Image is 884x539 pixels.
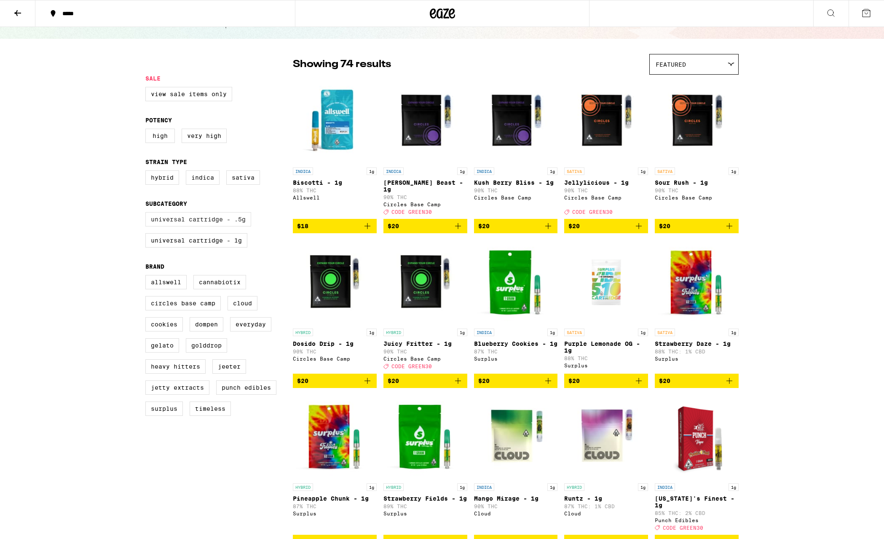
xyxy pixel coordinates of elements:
p: Runtz - 1g [564,495,648,502]
span: CODE GREEN30 [572,209,613,215]
a: Open page for Purple Lemonade OG - 1g from Surplus [564,240,648,373]
a: Open page for Juicy Fritter - 1g from Circles Base Camp [383,240,467,373]
div: Allswell [293,195,377,200]
p: Biscotti - 1g [293,179,377,186]
legend: Sale [145,75,161,82]
span: $20 [388,223,399,229]
p: 1g [729,329,739,336]
p: HYBRID [383,483,404,491]
p: 88% THC [564,356,648,361]
legend: Brand [145,263,164,270]
div: Surplus [655,356,739,361]
p: 87% THC [293,504,377,509]
legend: Subcategory [145,200,187,207]
button: Add to bag [293,219,377,233]
span: $20 [388,377,399,384]
label: Circles Base Camp [145,296,221,310]
label: Jeeter [212,359,246,374]
label: Universal Cartridge - 1g [145,233,247,248]
img: Allswell - Biscotti - 1g [293,79,377,163]
a: Open page for Blueberry Cookies - 1g from Surplus [474,240,558,373]
p: Pineapple Chunk - 1g [293,495,377,502]
div: Circles Base Camp [474,195,558,200]
p: INDICA [655,483,675,491]
label: Allswell [145,275,187,289]
p: HYBRID [293,329,313,336]
p: 1g [638,483,648,491]
a: Open page for Biscotti - 1g from Allswell [293,79,377,219]
button: Add to bag [655,219,739,233]
label: Punch Edibles [216,380,276,395]
img: Punch Edibles - Florida's Finest - 1g [655,395,739,479]
p: 1g [638,329,648,336]
img: Surplus - Blueberry Cookies - 1g [474,240,558,324]
span: CODE GREEN30 [391,209,432,215]
p: SATIVA [564,329,584,336]
p: HYBRID [564,483,584,491]
span: Hi. Need any help? [5,6,61,13]
span: CODE GREEN30 [663,525,703,531]
div: Surplus [383,511,467,516]
img: Surplus - Strawberry Fields - 1g [383,395,467,479]
label: View Sale Items Only [145,87,232,101]
button: Add to bag [474,219,558,233]
p: Blueberry Cookies - 1g [474,340,558,347]
button: Add to bag [474,374,558,388]
img: Cloud - Runtz - 1g [564,395,648,479]
p: Strawberry Fields - 1g [383,495,467,502]
p: INDICA [383,167,404,175]
div: Punch Edibles [655,517,739,523]
p: Mango Mirage - 1g [474,495,558,502]
img: Circles Base Camp - Sour Rush - 1g [655,79,739,163]
p: 88% THC [293,188,377,193]
p: SATIVA [655,329,675,336]
label: Cookies [145,317,183,331]
label: Cloud [228,296,257,310]
button: Add to bag [564,374,648,388]
img: Circles Base Camp - Dosido Drip - 1g [293,240,377,324]
label: Everyday [230,317,271,331]
p: HYBRID [383,329,404,336]
p: 1g [547,329,557,336]
p: 1g [367,483,377,491]
p: 90% THC [383,349,467,354]
p: 87% THC: 1% CBD [564,504,648,509]
p: 87% THC [474,349,558,354]
span: $20 [568,223,580,229]
p: 90% THC [564,188,648,193]
p: SATIVA [564,167,584,175]
p: INDICA [293,167,313,175]
a: Open page for Mango Mirage - 1g from Cloud [474,395,558,535]
p: 90% THC [474,504,558,509]
label: High [145,129,175,143]
p: 1g [638,167,648,175]
span: $18 [297,223,308,229]
p: [US_STATE]'s Finest - 1g [655,495,739,509]
p: 1g [547,167,557,175]
p: Strawberry Daze - 1g [655,340,739,347]
div: Circles Base Camp [655,195,739,200]
span: $20 [297,377,308,384]
label: GoldDrop [186,338,227,353]
p: Kush Berry Bliss - 1g [474,179,558,186]
a: Open page for Sour Rush - 1g from Circles Base Camp [655,79,739,219]
img: Circles Base Camp - Juicy Fritter - 1g [383,240,467,324]
p: 1g [457,329,467,336]
a: Open page for Jellylicious - 1g from Circles Base Camp [564,79,648,219]
p: Purple Lemonade OG - 1g [564,340,648,354]
p: SATIVA [655,167,675,175]
img: Circles Base Camp - Berry Beast - 1g [383,79,467,163]
span: $20 [478,223,490,229]
img: Surplus - Purple Lemonade OG - 1g [572,240,640,324]
p: 90% THC [383,194,467,200]
div: Surplus [564,363,648,368]
label: Jetty Extracts [145,380,209,395]
p: 90% THC [655,188,739,193]
p: 1g [729,483,739,491]
div: Circles Base Camp [293,356,377,361]
div: Circles Base Camp [383,202,467,207]
div: Surplus [293,511,377,516]
p: 85% THC: 2% CBD [655,510,739,516]
p: [PERSON_NAME] Beast - 1g [383,179,467,193]
label: Surplus [145,402,183,416]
